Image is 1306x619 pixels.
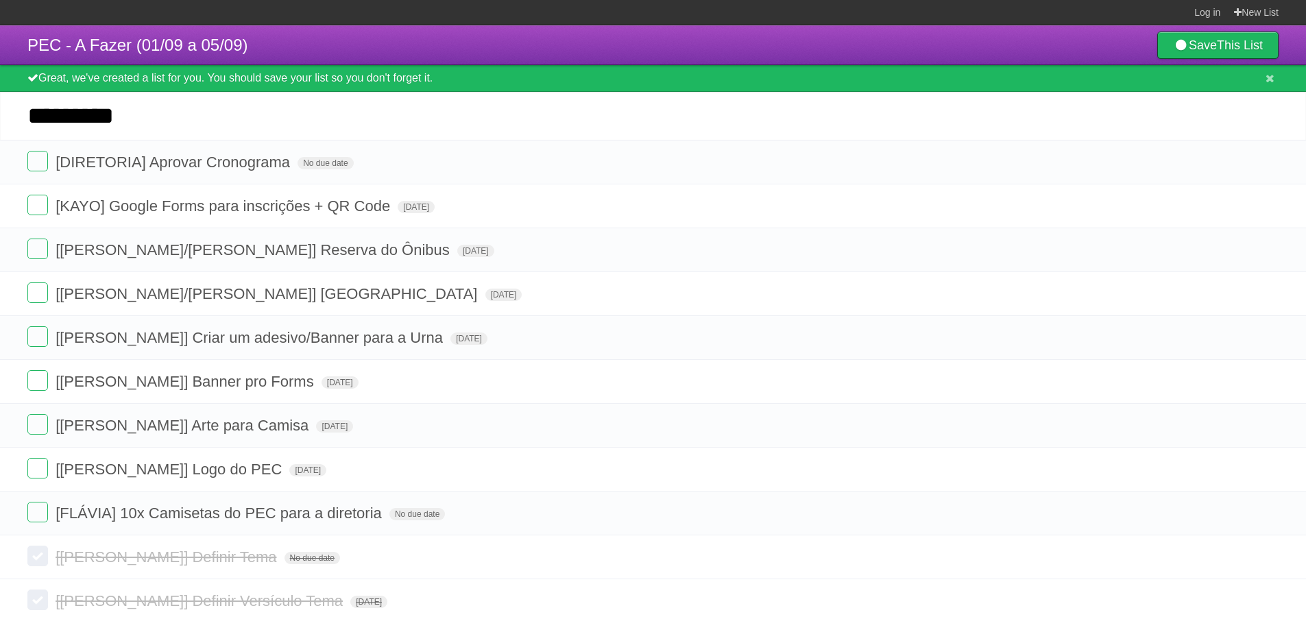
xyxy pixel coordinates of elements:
span: [DIRETORIA] Aprovar Cronograma [56,154,293,171]
span: [[PERSON_NAME]/[PERSON_NAME]] Reserva do Ônibus [56,241,453,258]
label: Done [27,195,48,215]
span: PEC - A Fazer (01/09 a 05/09) [27,36,248,54]
label: Done [27,546,48,566]
span: [DATE] [350,596,387,608]
span: [[PERSON_NAME]] Arte para Camisa [56,417,312,434]
span: [DATE] [322,376,359,389]
span: [[PERSON_NAME]] Criar um adesivo/Banner para a Urna [56,329,446,346]
label: Done [27,590,48,610]
span: No due date [285,552,340,564]
label: Done [27,458,48,478]
span: [DATE] [289,464,326,476]
span: No due date [298,157,353,169]
span: [KAYO] Google Forms para inscrições + QR Code [56,197,394,215]
a: SaveThis List [1157,32,1279,59]
span: [[PERSON_NAME]] Logo do PEC [56,461,285,478]
span: [[PERSON_NAME]] Definir Versículo Tema [56,592,346,609]
span: [DATE] [450,332,487,345]
label: Done [27,151,48,171]
span: [FLÁVIA] 10x Camisetas do PEC para a diretoria [56,505,385,522]
b: This List [1217,38,1263,52]
span: No due date [389,508,445,520]
span: [DATE] [457,245,494,257]
label: Done [27,370,48,391]
span: [DATE] [485,289,522,301]
span: [[PERSON_NAME]/[PERSON_NAME]] [GEOGRAPHIC_DATA] [56,285,481,302]
span: [DATE] [398,201,435,213]
label: Done [27,414,48,435]
span: [[PERSON_NAME]] Banner pro Forms [56,373,317,390]
span: [[PERSON_NAME]] Definir Tema [56,548,280,566]
label: Done [27,326,48,347]
span: [DATE] [316,420,353,433]
label: Done [27,502,48,522]
label: Done [27,282,48,303]
label: Done [27,239,48,259]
